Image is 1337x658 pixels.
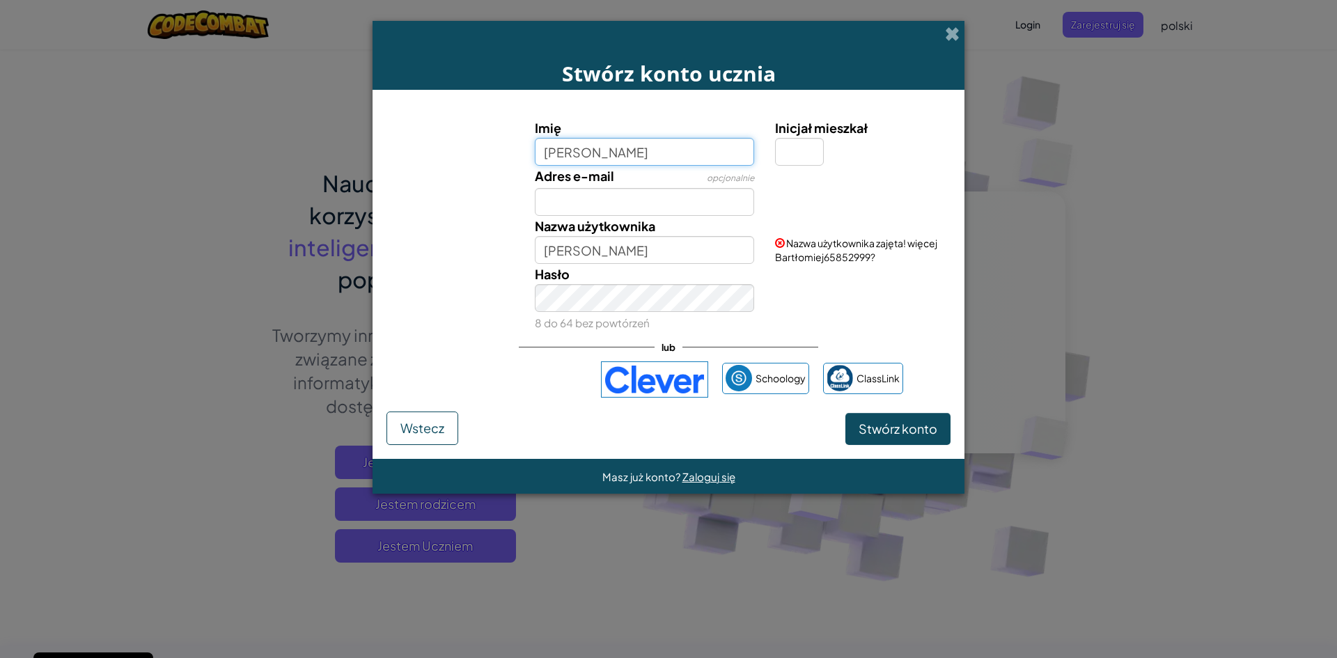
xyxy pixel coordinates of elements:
[602,470,680,483] font: Masz już konto?
[400,420,444,436] font: Wstecz
[535,218,655,234] font: Nazwa użytkownika
[535,120,561,136] font: Imię
[386,412,458,445] button: Wstecz
[859,421,937,437] font: Stwórz konto
[827,365,853,391] img: classlink-logo-small.png
[707,173,754,183] font: opcjonalnie
[726,365,752,391] img: schoology.png
[756,372,806,384] font: Schoology
[601,361,708,398] img: clever-logo-blue.png
[845,413,951,445] button: Stwórz konto
[535,266,570,282] font: Hasło
[775,120,868,136] font: Inicjał mieszkał
[682,470,735,483] a: Zaloguj się
[428,364,594,395] iframe: Przycisk Zaloguj się przez Google
[562,59,776,88] font: Stwórz konto ucznia
[535,168,614,184] font: Adres e-mail
[662,341,675,353] font: lub
[857,372,900,384] font: ClassLink
[775,237,937,263] font: Nazwa użytkownika zajęta! więcej Bartłomiej65852999?
[535,316,650,329] font: 8 do 64 bez powtórzeń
